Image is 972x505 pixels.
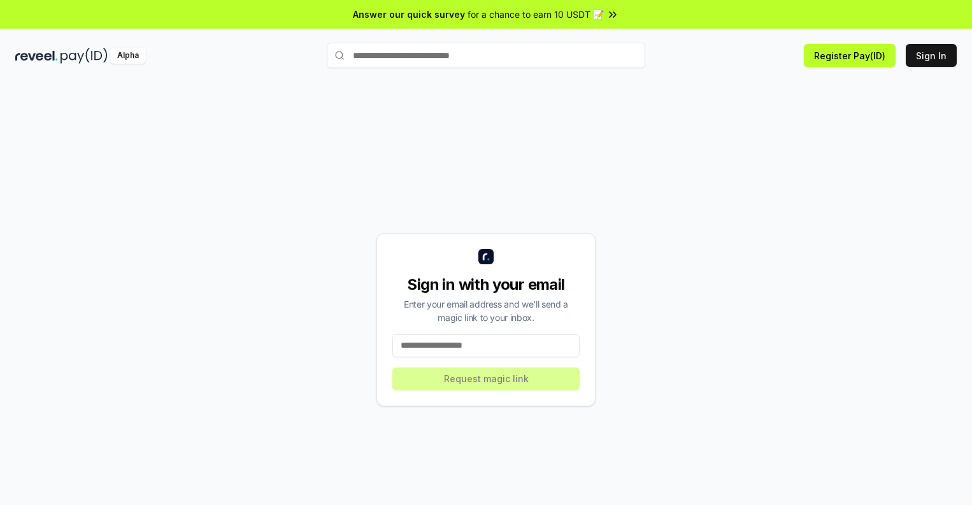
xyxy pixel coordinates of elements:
span: Answer our quick survey [353,8,465,21]
img: logo_small [478,249,494,264]
button: Register Pay(ID) [804,44,896,67]
div: Alpha [110,48,146,64]
div: Enter your email address and we’ll send a magic link to your inbox. [392,297,580,324]
button: Sign In [906,44,957,67]
div: Sign in with your email [392,274,580,295]
img: reveel_dark [15,48,58,64]
span: for a chance to earn 10 USDT 📝 [468,8,604,21]
img: pay_id [61,48,108,64]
